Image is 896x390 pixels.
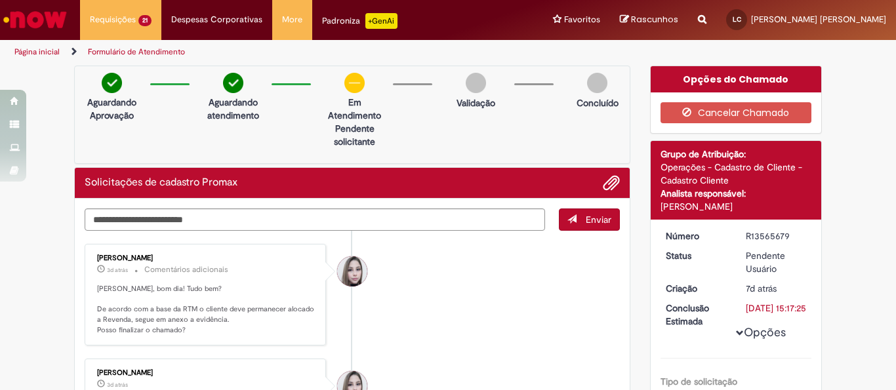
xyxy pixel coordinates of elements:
[138,15,152,26] span: 21
[107,266,128,274] span: 3d atrás
[603,174,620,191] button: Adicionar anexos
[97,254,316,262] div: [PERSON_NAME]
[661,187,812,200] div: Analista responsável:
[107,381,128,389] span: 3d atrás
[365,13,397,29] p: +GenAi
[733,15,741,24] span: LC
[661,102,812,123] button: Cancelar Chamado
[746,302,807,315] div: [DATE] 15:17:25
[322,13,397,29] div: Padroniza
[323,96,386,122] p: Em Atendimento
[457,96,495,109] p: Validação
[746,283,777,294] span: 7d atrás
[1,7,69,33] img: ServiceNow
[656,229,737,243] dt: Número
[223,73,243,93] img: check-circle-green.png
[102,73,122,93] img: check-circle-green.png
[85,177,237,189] h2: Solicitações de cadastro Promax Histórico de tíquete
[656,302,737,328] dt: Conclusão Estimada
[80,96,144,122] p: Aguardando Aprovação
[651,66,822,92] div: Opções do Chamado
[10,40,588,64] ul: Trilhas de página
[88,47,185,57] a: Formulário de Atendimento
[661,376,737,387] b: Tipo de solicitação
[201,96,265,122] p: Aguardando atendimento
[107,381,128,389] time: 29/09/2025 10:01:34
[97,284,316,336] p: [PERSON_NAME], bom dia! Tudo bem? De acordo com a base da RTM o cliente deve permanecer alocado a...
[746,229,807,243] div: R13565679
[751,14,886,25] span: [PERSON_NAME] [PERSON_NAME]
[620,14,678,26] a: Rascunhos
[559,208,620,231] button: Enviar
[564,13,600,26] span: Favoritos
[466,73,486,93] img: img-circle-grey.png
[171,13,262,26] span: Despesas Corporativas
[746,283,777,294] time: 25/09/2025 10:17:16
[587,73,607,93] img: img-circle-grey.png
[97,369,316,377] div: [PERSON_NAME]
[586,214,611,225] span: Enviar
[90,13,136,26] span: Requisições
[656,249,737,262] dt: Status
[282,13,302,26] span: More
[344,73,365,93] img: circle-minus.png
[323,122,386,148] p: Pendente solicitante
[656,282,737,295] dt: Criação
[144,264,228,275] small: Comentários adicionais
[85,208,545,231] textarea: Digite sua mensagem aqui...
[631,13,678,26] span: Rascunhos
[661,200,812,213] div: [PERSON_NAME]
[661,147,812,161] div: Grupo de Atribuição:
[661,161,812,187] div: Operações - Cadastro de Cliente - Cadastro Cliente
[577,96,619,109] p: Concluído
[337,256,367,286] div: Daniele Aparecida Queiroz
[746,282,807,295] div: 25/09/2025 10:17:16
[14,47,60,57] a: Página inicial
[746,249,807,275] div: Pendente Usuário
[107,266,128,274] time: 29/09/2025 10:01:38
